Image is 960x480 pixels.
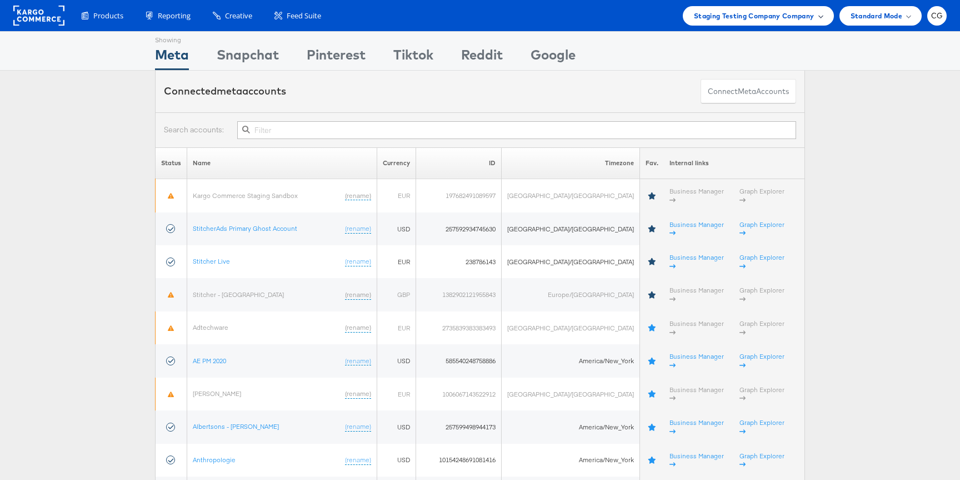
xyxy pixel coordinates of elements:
input: Filter [237,121,796,139]
a: Graph Explorer [739,253,784,270]
a: Business Manager [669,253,724,270]
span: Reporting [158,11,191,21]
td: America/New_York [502,444,640,477]
td: America/New_York [502,410,640,443]
div: Meta [155,45,189,70]
a: (rename) [345,290,371,300]
a: AE PM 2020 [193,357,226,365]
a: Adtechware [193,323,228,331]
div: Snapchat [217,45,279,70]
a: Business Manager [669,385,724,403]
td: [GEOGRAPHIC_DATA]/[GEOGRAPHIC_DATA] [502,179,640,212]
a: Business Manager [669,418,724,436]
a: Graph Explorer [739,352,784,369]
th: Currency [377,147,416,179]
div: Pinterest [307,45,366,70]
td: [GEOGRAPHIC_DATA]/[GEOGRAPHIC_DATA] [502,212,640,245]
a: Kargo Commerce Staging Sandbox [193,191,298,200]
a: (rename) [345,422,371,432]
td: [GEOGRAPHIC_DATA]/[GEOGRAPHIC_DATA] [502,378,640,410]
td: USD [377,410,416,443]
td: Europe/[GEOGRAPHIC_DATA] [502,278,640,311]
a: Graph Explorer [739,385,784,403]
a: Business Manager [669,220,724,237]
a: Stitcher - [GEOGRAPHIC_DATA] [193,290,284,299]
button: ConnectmetaAccounts [701,79,796,104]
a: Albertsons - [PERSON_NAME] [193,422,279,430]
th: Timezone [502,147,640,179]
div: Showing [155,32,189,45]
td: EUR [377,179,416,212]
span: Creative [225,11,252,21]
span: Feed Suite [287,11,321,21]
a: Business Manager [669,286,724,303]
a: (rename) [345,357,371,366]
a: Business Manager [669,352,724,369]
td: USD [377,344,416,377]
a: (rename) [345,224,371,234]
td: 238786143 [416,245,502,278]
td: 1006067143522912 [416,378,502,410]
th: ID [416,147,502,179]
a: Business Manager [669,319,724,337]
a: [PERSON_NAME] [193,389,241,398]
a: Business Manager [669,187,724,204]
a: Graph Explorer [739,187,784,204]
td: 257599498944173 [416,410,502,443]
div: Google [531,45,576,70]
span: meta [738,86,756,97]
td: 197682491089597 [416,179,502,212]
a: Graph Explorer [739,286,784,303]
td: USD [377,444,416,477]
a: (rename) [345,257,371,266]
td: GBP [377,278,416,311]
td: USD [377,212,416,245]
td: EUR [377,245,416,278]
td: EUR [377,311,416,344]
td: [GEOGRAPHIC_DATA]/[GEOGRAPHIC_DATA] [502,245,640,278]
a: Anthropologie [193,456,236,464]
td: 585540248758886 [416,344,502,377]
span: meta [217,85,242,97]
a: (rename) [345,389,371,399]
td: 2735839383383493 [416,311,502,344]
th: Name [187,147,377,179]
div: Reddit [461,45,503,70]
a: StitcherAds Primary Ghost Account [193,224,297,232]
a: Stitcher Live [193,257,230,265]
a: Graph Explorer [739,418,784,436]
div: Tiktok [393,45,433,70]
a: (rename) [345,191,371,201]
span: Products [93,11,123,21]
td: [GEOGRAPHIC_DATA]/[GEOGRAPHIC_DATA] [502,311,640,344]
td: 10154248691081416 [416,444,502,477]
td: EUR [377,378,416,410]
td: America/New_York [502,344,640,377]
div: Connected accounts [164,84,286,98]
a: (rename) [345,323,371,333]
a: Graph Explorer [739,452,784,469]
a: Business Manager [669,452,724,469]
span: Staging Testing Company Company [694,10,814,22]
th: Status [156,147,187,179]
span: CG [931,12,943,19]
a: (rename) [345,456,371,465]
span: Standard Mode [851,10,902,22]
td: 1382902121955843 [416,278,502,311]
td: 257592934745630 [416,212,502,245]
a: Graph Explorer [739,220,784,237]
a: Graph Explorer [739,319,784,337]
